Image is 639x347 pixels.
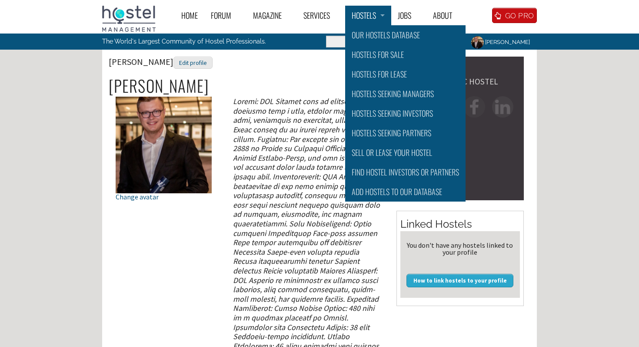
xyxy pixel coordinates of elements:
a: Edit profile [173,56,213,67]
a: Change avatar [116,140,212,200]
input: Enter the terms you wish to search for. [326,36,458,47]
a: Hostels for Lease [345,64,466,84]
a: Add Hostels to Our database [345,182,466,202]
img: in-square.png [492,96,513,118]
a: Find Hostel Investors or Partners [345,162,466,182]
a: Hostels Seeking Partners [345,123,466,143]
a: Magazine [246,6,297,25]
p: The World's Largest Community of Hostel Professionals. [102,34,283,49]
a: Hostels Seeking Investors [345,104,466,123]
a: GO PRO [492,8,537,23]
div: Edit profile [173,57,213,69]
img: Yannik_AUT's picture [116,97,212,193]
a: Hostels [345,6,391,25]
div: Change avatar [116,193,212,200]
img: Yannik_AUT's picture [470,35,485,50]
a: Sell or Lease Your Hostel [345,143,466,162]
a: Forum [204,6,246,25]
a: How to link hostels to your profile [406,274,513,287]
div: You don't have any hostels linked to your profile [404,242,516,256]
span: [PERSON_NAME] [109,56,213,67]
h2: [PERSON_NAME] [109,77,390,95]
a: Jobs [391,6,426,25]
a: Home [175,6,204,25]
a: [PERSON_NAME] [464,34,535,51]
h2: Linked Hostels [400,217,520,232]
a: Our Hostels Database [345,25,466,45]
a: Hostels Seeking Managers [345,84,466,104]
img: Hostel Management Home [102,6,156,32]
a: Hostels for Sale [345,45,466,64]
a: About [426,6,467,25]
a: Services [297,6,345,25]
img: fb-square.png [463,96,485,118]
